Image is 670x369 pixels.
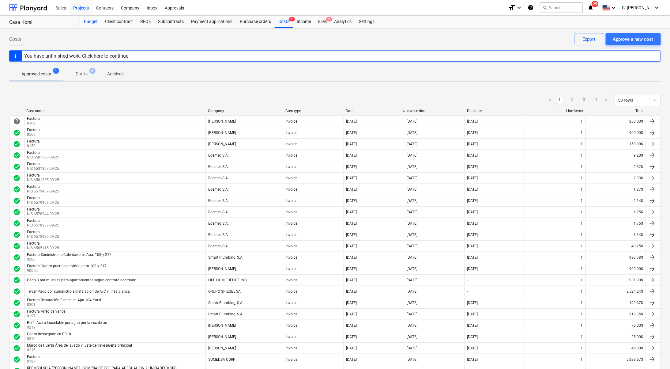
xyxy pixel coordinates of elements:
div: Invoice [286,165,297,169]
div: Invoice was approved [13,140,21,148]
div: 1 [581,165,583,169]
div: Factura Suninistro de Calentadores Apa. 108 y 217 [27,253,111,257]
div: [DATE] [407,346,417,350]
span: check_circle [13,129,21,136]
div: [PERSON_NAME] [208,323,236,328]
button: Export [575,33,603,45]
i: keyboard_arrow_down [610,4,617,11]
span: check_circle [13,276,21,284]
div: [PERSON_NAME] [208,119,236,124]
div: 1 [581,233,583,237]
div: 1 [581,312,583,316]
span: check_circle [13,288,21,295]
span: check_circle [13,265,21,272]
div: 45.00$ [585,343,646,353]
div: Invoice is waiting for an approval [13,118,21,125]
div: 150.00$ [585,139,646,149]
div: 900.00$ [585,128,646,138]
div: [PERSON_NAME] [208,131,236,135]
div: [DATE] [346,153,357,158]
div: Invoice [286,289,297,294]
div: [DATE] [467,119,478,124]
a: Client contract [101,16,137,28]
div: [DATE] [407,210,417,214]
span: check_circle [13,242,21,250]
div: Invoice was approved [13,208,21,216]
div: Invoice was approved [13,310,21,318]
div: 1 [581,244,583,248]
div: Invoice [286,233,297,237]
div: Invoice was approved [13,197,21,204]
div: [DATE] [407,323,417,328]
div: [DATE] [467,312,478,316]
div: Cost name [26,109,203,113]
div: [DATE] [467,267,478,271]
div: Invoice was approved [13,265,21,272]
p: NIS 6579408-09-25 [27,200,59,205]
div: Invoice [286,176,297,180]
div: 1 [581,210,583,214]
i: notifications [588,4,594,11]
div: Invoice was approved [13,163,21,170]
div: [DATE] [467,244,478,248]
div: Factura [27,150,58,155]
span: check_circle [13,208,21,216]
div: 1 [581,301,583,305]
div: - [467,278,468,282]
span: check_circle [13,220,21,227]
div: [DATE] [467,255,478,260]
div: 3,931.90$ [585,275,646,285]
div: Canto despegado en D310 [27,332,71,336]
div: [DATE] [467,187,478,192]
div: Analytics [330,16,355,28]
div: Factura Reparación Estaca en Apa 104 Korsi [27,298,101,302]
div: Invoice was approved [13,129,21,136]
div: [DATE] [467,131,478,135]
div: [DATE] [467,210,478,214]
div: Smart Plumbing, S.A. [208,312,243,316]
div: Invoice date [406,109,462,113]
i: format_size [508,4,515,11]
div: [PERSON_NAME] [208,335,236,339]
a: Page 2 [568,97,576,104]
div: Invoice [286,187,297,192]
div: [DATE] [346,187,357,192]
div: [DATE] [346,267,357,271]
div: [DATE] [467,323,478,328]
div: 1 [581,142,583,146]
div: Widget de chat [639,340,670,369]
div: 1 [581,267,583,271]
div: Marco de Puerta Área de lavado y juste de llave puerta principal [27,343,132,348]
a: Page 4 [593,97,600,104]
div: Invoice [286,267,297,271]
div: 990.78$ [585,253,646,262]
a: Income [293,16,314,28]
div: Smart Plumbing, S.A. [208,255,243,260]
div: Cost type [285,109,341,113]
p: NIS 6578935-09-25 [27,234,59,239]
div: [DATE] [407,312,417,316]
div: 190.67$ [585,298,646,308]
i: keyboard_arrow_down [515,4,523,11]
span: check_circle [13,152,21,159]
div: 75.00$ [585,321,646,330]
div: [DATE] [407,221,417,226]
a: Purchase orders [236,16,275,28]
div: Edemet, S.A. [208,187,229,192]
p: 0197 [27,314,67,319]
div: Invoice [286,221,297,226]
div: [DATE] [346,335,357,339]
span: check_circle [13,140,21,148]
p: 0215 [27,348,133,353]
div: [DATE] [346,255,357,260]
a: RFQs [137,16,154,28]
div: 1.75$ [585,219,646,228]
div: [DATE] [346,244,357,248]
div: Invoice was approved [13,356,21,363]
div: 2.14$ [585,196,646,206]
span: 25 [592,1,598,7]
div: Smart Plumbing, S.A. [208,301,243,305]
div: 1 [581,289,583,294]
